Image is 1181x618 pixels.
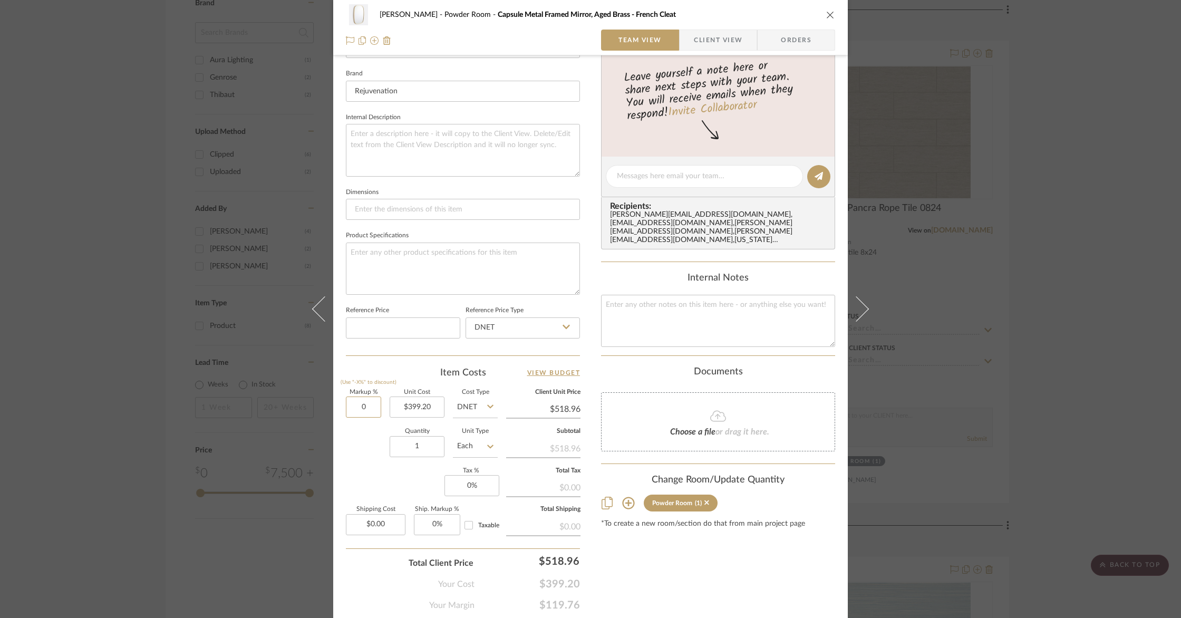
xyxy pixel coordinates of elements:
div: $0.00 [506,516,580,535]
label: Subtotal [506,429,580,434]
span: [PERSON_NAME] [380,11,444,18]
input: Enter Brand [346,81,580,102]
label: Quantity [390,429,444,434]
div: Powder Room [652,499,692,507]
div: Item Costs [346,366,580,379]
a: View Budget [527,366,580,379]
span: Your Cost [438,578,475,591]
label: Client Unit Price [506,390,580,395]
span: Recipients: [610,201,830,211]
label: Ship. Markup % [414,507,460,512]
span: Capsule Metal Framed Mirror, Aged Brass - French Cleat [498,11,676,18]
div: (1) [695,499,702,507]
span: or drag it here. [715,428,769,436]
label: Shipping Cost [346,507,405,512]
input: Enter the dimensions of this item [346,199,580,220]
label: Total Tax [506,468,580,474]
div: Internal Notes [601,273,835,284]
button: close [826,10,835,20]
label: Brand [346,71,363,76]
label: Unit Cost [390,390,444,395]
label: Reference Price Type [466,308,524,313]
label: Cost Type [453,390,498,395]
img: Remove from project [383,36,391,45]
span: Orders [769,30,823,51]
span: Powder Room [444,11,498,18]
label: Unit Type [453,429,498,434]
span: Client View [694,30,742,51]
a: Invite Collaborator [667,96,758,122]
div: $518.96 [506,438,580,457]
span: Taxable [478,522,499,528]
label: Markup % [346,390,381,395]
label: Total Shipping [506,507,580,512]
div: [PERSON_NAME][EMAIL_ADDRESS][DOMAIN_NAME] , [EMAIL_ADDRESS][DOMAIN_NAME] , [PERSON_NAME][EMAIL_AD... [610,211,830,245]
label: Internal Description [346,115,401,120]
span: Your Margin [429,599,475,612]
span: Choose a file [670,428,715,436]
label: Dimensions [346,190,379,195]
span: $399.20 [475,578,580,591]
div: Documents [601,366,835,378]
div: $0.00 [506,477,580,496]
span: Total Client Price [409,557,473,569]
label: Product Specifications [346,233,409,238]
span: Team View [618,30,662,51]
label: Reference Price [346,308,389,313]
div: $518.96 [479,551,584,572]
label: Tax % [444,468,498,474]
div: Leave yourself a note here or share next steps with your team. You will receive emails when they ... [600,54,837,125]
img: c23ffe90-d053-4414-b806-8b0a5d32eeb4_48x40.jpg [346,4,371,25]
span: $119.76 [475,599,580,612]
div: Change Room/Update Quantity [601,475,835,486]
div: *To create a new room/section do that from main project page [601,520,835,528]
